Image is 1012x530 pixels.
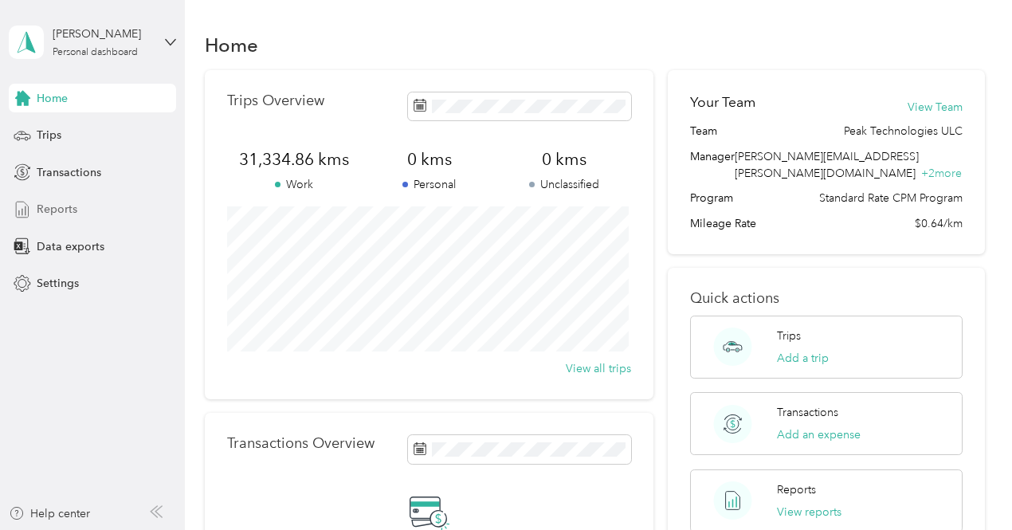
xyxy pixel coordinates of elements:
[690,123,717,139] span: Team
[227,435,375,452] p: Transactions Overview
[362,176,496,193] p: Personal
[53,48,138,57] div: Personal dashboard
[690,190,733,206] span: Program
[496,148,631,171] span: 0 kms
[777,481,816,498] p: Reports
[205,37,258,53] h1: Home
[227,176,362,193] p: Work
[923,441,1012,530] iframe: Everlance-gr Chat Button Frame
[690,148,735,182] span: Manager
[777,504,841,520] button: View reports
[690,215,756,232] span: Mileage Rate
[777,426,861,443] button: Add an expense
[227,148,362,171] span: 31,334.86 kms
[496,176,631,193] p: Unclassified
[735,150,919,180] span: [PERSON_NAME][EMAIL_ADDRESS][PERSON_NAME][DOMAIN_NAME]
[362,148,496,171] span: 0 kms
[37,275,79,292] span: Settings
[690,92,755,112] h2: Your Team
[777,404,838,421] p: Transactions
[37,238,104,255] span: Data exports
[37,90,68,107] span: Home
[566,360,631,377] button: View all trips
[9,505,90,522] button: Help center
[53,26,152,42] div: [PERSON_NAME]
[915,215,963,232] span: $0.64/km
[690,290,963,307] p: Quick actions
[37,201,77,218] span: Reports
[37,164,101,181] span: Transactions
[37,127,61,143] span: Trips
[921,167,962,180] span: + 2 more
[777,328,801,344] p: Trips
[777,350,829,367] button: Add a trip
[844,123,963,139] span: Peak Technologies ULC
[227,92,324,109] p: Trips Overview
[819,190,963,206] span: Standard Rate CPM Program
[908,99,963,116] button: View Team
